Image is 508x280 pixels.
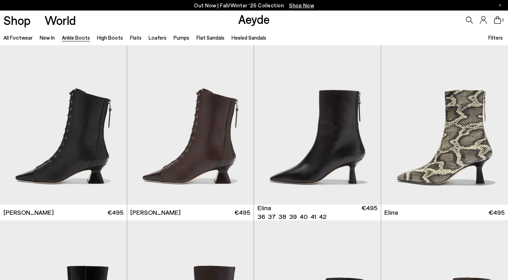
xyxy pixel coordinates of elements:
[196,34,224,41] a: Flat Sandals
[130,208,181,217] span: [PERSON_NAME]
[149,34,167,41] a: Loafers
[362,204,377,221] span: €495
[4,208,54,217] span: [PERSON_NAME]
[258,204,271,212] span: Elina
[40,34,55,41] a: New In
[238,12,270,26] a: Aeyde
[258,212,265,221] li: 36
[488,34,503,41] span: Filters
[234,208,250,217] span: €495
[4,34,33,41] a: All Footwear
[300,212,308,221] li: 40
[289,2,314,8] span: Navigate to /collections/new-in
[4,14,31,26] a: Shop
[319,212,326,221] li: 42
[232,34,266,41] a: Heeled Sandals
[45,14,76,26] a: World
[311,212,316,221] li: 41
[130,34,142,41] a: Flats
[279,212,286,221] li: 38
[62,34,90,41] a: Ankle Boots
[258,212,324,221] ul: variant
[489,208,504,217] span: €495
[289,212,297,221] li: 39
[254,45,381,204] a: Next slide Previous slide
[108,208,123,217] span: €495
[127,205,254,220] a: [PERSON_NAME] €495
[254,205,381,220] a: Elina 36 37 38 39 40 41 42 €495
[501,18,504,22] span: 0
[97,34,123,41] a: High Boots
[268,212,276,221] li: 37
[254,45,381,204] div: 1 / 6
[194,1,314,10] p: Out Now | Fall/Winter ‘25 Collection
[384,208,398,217] span: Elina
[254,45,381,204] img: Elina Ankle Boots
[127,45,254,204] img: Gwen Lace-Up Boots
[494,16,501,24] a: 0
[174,34,189,41] a: Pumps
